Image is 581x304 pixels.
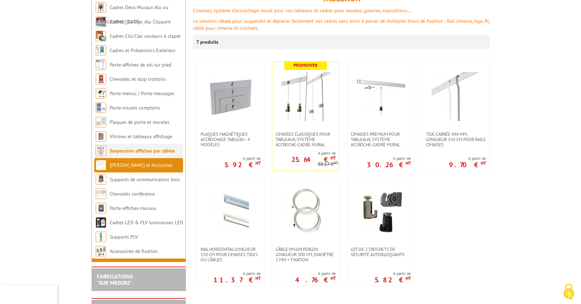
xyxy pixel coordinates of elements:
a: Porte-affiches muraux [110,205,156,211]
span: Tige carrée 4x4 mm, longueur 150 cm pour rails cimaises [426,132,486,147]
button: Cookies (fenêtre modale) [557,280,581,304]
a: Chevalets conférence [110,191,155,197]
span: Cimaises CLASSIQUES pour tableaux, système accroche-cadre mural [276,132,336,147]
img: Cadres et Présentoirs Extérieur [96,45,106,56]
a: Cadres Deco Muraux Alu ou [GEOGRAPHIC_DATA] [96,4,168,25]
p: 11.37 € [213,278,261,282]
span: A partir de [272,150,336,156]
img: Rail horizontal longueur 150 cm pour cimaises tiges ou câbles [206,187,255,236]
a: [PERSON_NAME] et Accroches tableaux [96,162,173,183]
a: Cadres Clic-Clac Alu Clippant [110,19,171,25]
p: 30.17 € [318,162,338,167]
span: A partir de [295,271,336,276]
span: A partir de [224,156,261,161]
img: Suspension affiches par câbles [96,146,106,156]
a: Vitrines et tableaux affichage [110,133,172,140]
a: Suspension affiches par câbles [110,148,175,154]
a: Tige carrée 4x4 mm, longueur 150 cm pour rails cimaises [422,132,489,147]
img: Plaques de porte et murales [96,117,106,127]
img: Cadres Deco Muraux Alu ou Bois [96,2,106,13]
img: Câble nylon perlon longueur 300 cm, diamètre 2 mm + fixation [281,187,330,236]
img: Vitrines et tableaux affichage [96,131,106,142]
a: Cimaises PREMIUM pour tableaux, système accroche-cadre mural [347,132,414,147]
sup: HT [406,160,411,166]
b: Promoweb [293,62,318,68]
span: A partir de [213,271,261,276]
span: Rail horizontal longueur 150 cm pour cimaises tiges ou câbles [201,247,261,262]
sup: HT [481,160,486,166]
p: 4.76 € [295,278,336,282]
sup: HT [255,275,261,281]
a: Cadres et Présentoirs Extérieur [110,47,176,54]
a: Porte-visuels comptoirs [110,105,160,111]
sup: HT [331,275,336,281]
p: 5.82 € [375,278,411,282]
a: Plaques de porte et murales [110,119,169,125]
sup: HT [255,160,261,166]
span: A partir de [375,271,411,276]
a: Chevalets et stop trottoirs [110,76,166,82]
a: Plaques magnétiques accrochage tableau - 4 modèles [197,132,264,147]
p: 9.70 € [449,163,486,167]
span: Plaques magnétiques accrochage tableau - 4 modèles [201,132,261,147]
img: Porte-visuels comptoirs [96,102,106,113]
img: Cimaises et Accroches tableaux [96,160,106,170]
img: Cookies (fenêtre modale) [560,283,578,301]
a: Supports PLV [110,234,138,240]
p: 30.26 € [367,163,411,167]
a: Lot de 2 crochets de sécurité autobloquants [347,247,414,257]
img: Cadres Clic-Clac couleurs à clapet [96,31,106,41]
img: Supports PLV [96,232,106,242]
img: Accessoires de fixation [96,246,106,256]
img: Plaques magnétiques accrochage tableau - 4 modèles [206,72,255,121]
sup: HT [334,160,338,165]
span: Lot de 2 crochets de sécurité autobloquants [351,247,411,257]
img: Chevalets conférence [96,189,106,199]
p: 25.64 € [291,157,336,162]
a: Cadres LED & PLV lumineuses LED [110,219,183,226]
a: Câble nylon perlon longueur 300 cm, diamètre 2 mm + fixation [272,247,339,262]
a: Accessoires de fixation [110,248,158,254]
a: FABRICATIONS"Sur Mesure" [97,273,133,286]
span: A partir de [367,156,411,161]
span: Cimaises PREMIUM pour tableaux, système accroche-cadre mural [351,132,411,147]
p: 7 produits [196,35,223,49]
font: La solution idéale pour suspendre et déplacer facilement vos cadres sans avoir à percer de multip... [193,18,489,31]
img: Cimaises PREMIUM pour tableaux, système accroche-cadre mural [356,72,405,121]
img: Lot de 2 crochets de sécurité autobloquants [356,187,405,236]
img: Tige carrée 4x4 mm, longueur 150 cm pour rails cimaises [431,72,480,121]
span: Câble nylon perlon longueur 300 cm, diamètre 2 mm + fixation [276,247,336,262]
sup: HT [331,155,336,161]
img: Porte-menus / Porte-messages [96,88,106,99]
a: Porte-menus / Porte-messages [110,90,174,97]
a: Rail horizontal longueur 150 cm pour cimaises tiges ou câbles [197,247,264,262]
a: Porte-affiches de sol sur pied [110,62,171,68]
a: Supports de communication bois [110,176,180,183]
sup: HT [406,275,411,281]
img: Chevalets et stop trottoirs [96,74,106,84]
img: Porte-affiches de sol sur pied [96,59,106,70]
font: Cimaises, système d’accrochage mural pour vos tableaux et cadres pour musées, galeries, expositions… [193,7,411,14]
img: Cimaises CLASSIQUES pour tableaux, système accroche-cadre mural [281,72,330,121]
img: Cadres LED & PLV lumineuses LED [96,217,106,228]
span: A partir de [449,156,486,161]
a: Cadres Clic-Clac couleurs à clapet [110,33,181,39]
p: 5.92 € [224,163,261,167]
img: Porte-affiches muraux [96,203,106,213]
a: Cimaises CLASSIQUES pour tableaux, système accroche-cadre mural [272,132,339,147]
